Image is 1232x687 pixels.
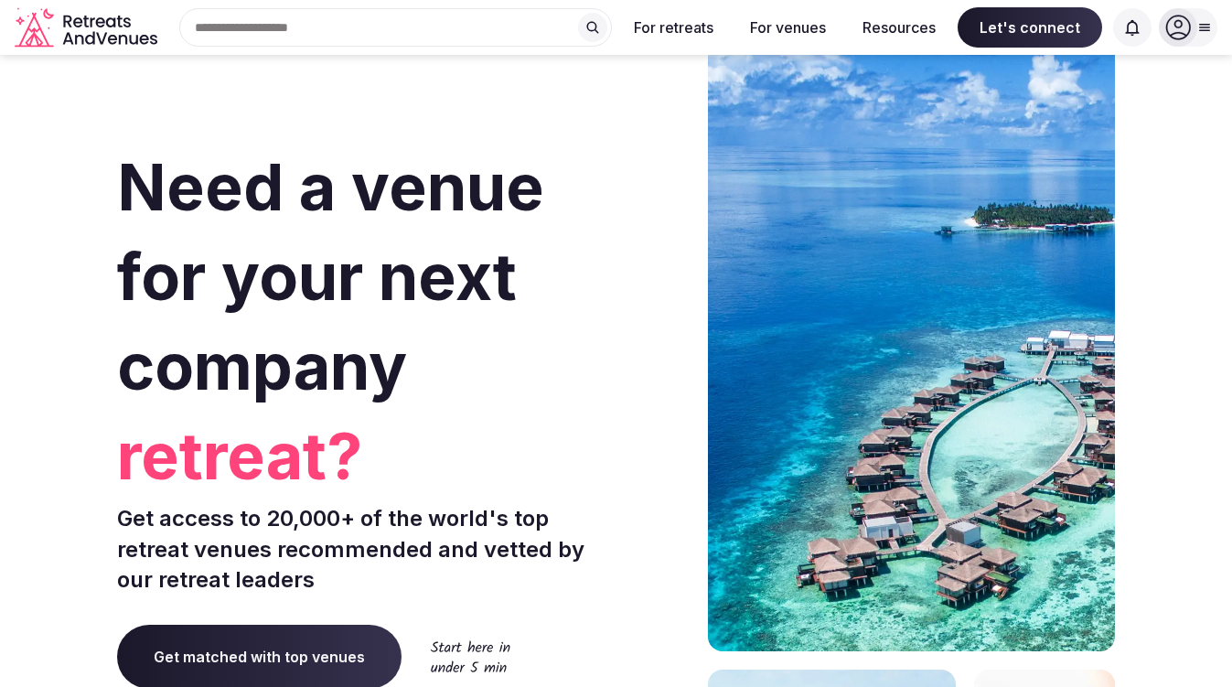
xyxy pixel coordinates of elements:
[735,7,841,48] button: For venues
[117,148,544,405] span: Need a venue for your next company
[431,640,510,672] img: Start here in under 5 min
[848,7,950,48] button: Resources
[15,7,161,48] svg: Retreats and Venues company logo
[117,503,609,596] p: Get access to 20,000+ of the world's top retreat venues recommended and vetted by our retreat lea...
[117,412,609,501] span: retreat?
[958,7,1102,48] span: Let's connect
[15,7,161,48] a: Visit the homepage
[619,7,728,48] button: For retreats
